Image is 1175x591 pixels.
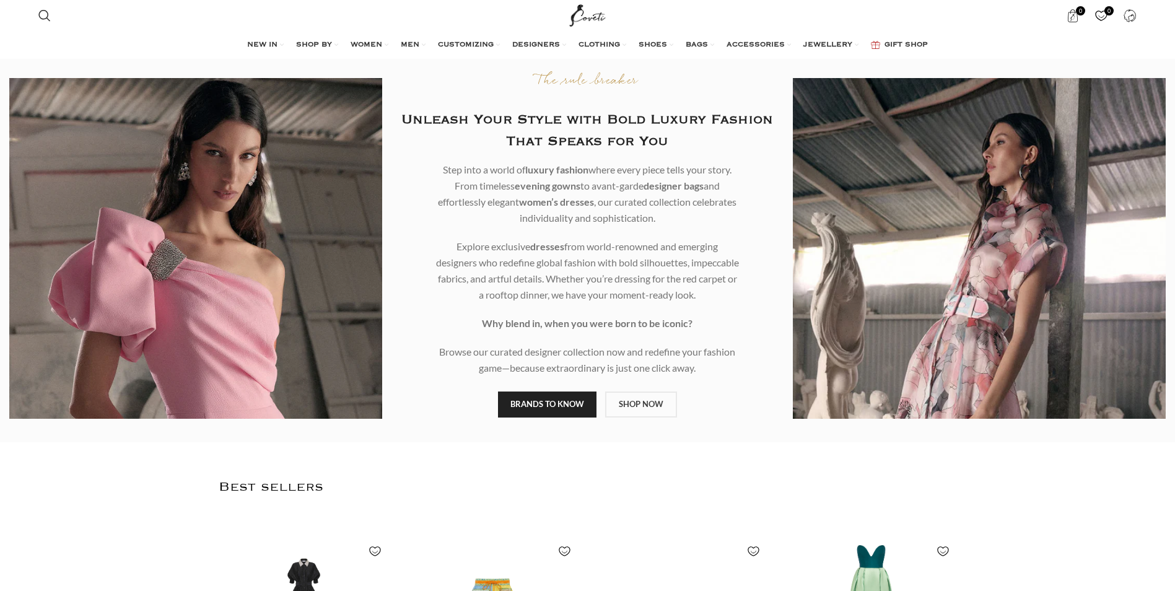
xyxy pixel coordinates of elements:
span: NEW IN [247,40,277,50]
span: ACCESSORIES [727,40,785,50]
a: BRANDS TO KNOW [498,392,596,418]
b: luxury fashion [525,164,588,175]
h2: Unleash Your Style with Bold Luxury Fashion That Speaks for You [401,109,774,152]
b: evening gowns [515,180,580,191]
a: Search [32,3,57,28]
a: 0 [1060,3,1086,28]
span: GIFT SHOP [885,40,928,50]
h2: Best sellers [219,455,957,520]
p: Explore exclusive from world-renowned and emerging designers who redefine global fashion with bol... [436,239,739,303]
span: WOMEN [351,40,382,50]
a: CUSTOMIZING [438,33,500,58]
span: BAGS [686,40,708,50]
a: CLOTHING [579,33,626,58]
a: WOMEN [351,33,388,58]
a: SHOP NOW [605,392,677,418]
a: Site logo [567,9,608,20]
a: NEW IN [247,33,284,58]
strong: Why blend in, when you were born to be iconic? [482,317,692,329]
a: ACCESSORIES [727,33,791,58]
img: GiftBag [871,41,880,49]
p: Step into a world of where every piece tells your story. From timeless to avant-garde and effortl... [436,162,739,226]
a: MEN [401,33,426,58]
div: Main navigation [32,33,1142,58]
a: GIFT SHOP [871,33,928,58]
div: My Wishlist [1089,3,1114,28]
p: Browse our curated designer collection now and redefine your fashion game—because extraordinary i... [436,344,739,376]
a: SHOP BY [296,33,338,58]
b: dresses [530,240,564,252]
a: BAGS [686,33,714,58]
span: SHOES [639,40,667,50]
span: DESIGNERS [512,40,560,50]
b: designer bags [644,180,704,191]
span: SHOP BY [296,40,332,50]
span: 0 [1104,6,1114,15]
span: JEWELLERY [803,40,852,50]
b: women’s dresses [519,196,594,208]
span: MEN [401,40,419,50]
span: 0 [1076,6,1085,15]
a: SHOES [639,33,673,58]
a: JEWELLERY [803,33,858,58]
p: The rule breaker [401,72,774,90]
span: CUSTOMIZING [438,40,494,50]
span: CLOTHING [579,40,620,50]
a: DESIGNERS [512,33,566,58]
a: 0 [1089,3,1114,28]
